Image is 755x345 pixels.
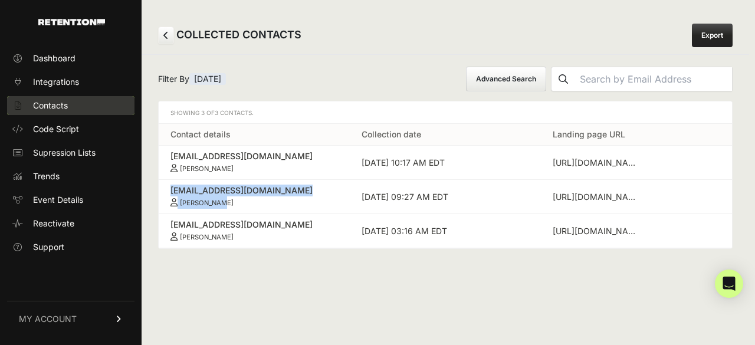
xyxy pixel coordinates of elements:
a: Export [692,24,733,47]
span: Filter By [158,73,226,85]
h2: COLLECTED CONTACTS [158,27,301,44]
a: Code Script [7,120,134,139]
a: MY ACCOUNT [7,301,134,337]
div: Open Intercom Messenger [715,270,743,298]
span: 3 Contacts. [215,109,254,116]
span: Reactivate [33,218,74,229]
div: https://ycginvestments.com/strategy/ [553,191,641,203]
div: https://ycgfunds.com/ [553,225,641,237]
span: Supression Lists [33,147,96,159]
a: Landing page URL [553,129,625,139]
span: Showing 3 of [170,109,254,116]
a: Contact details [170,129,231,139]
td: [DATE] 03:16 AM EDT [350,214,541,248]
a: Support [7,238,134,257]
td: [DATE] 10:17 AM EDT [350,146,541,180]
a: Trends [7,167,134,186]
button: Advanced Search [466,67,546,91]
div: [EMAIL_ADDRESS][DOMAIN_NAME] [170,219,338,231]
a: Contacts [7,96,134,115]
a: [EMAIL_ADDRESS][DOMAIN_NAME] [PERSON_NAME] [170,219,338,241]
input: Search by Email Address [575,67,732,91]
span: MY ACCOUNT [19,313,77,325]
span: Event Details [33,194,83,206]
span: Dashboard [33,52,75,64]
td: [DATE] 09:27 AM EDT [350,180,541,214]
a: [EMAIL_ADDRESS][DOMAIN_NAME] [PERSON_NAME] [170,150,338,173]
span: Code Script [33,123,79,135]
div: https://ycginvestments.com/2019-q1-investment-letter-our-investment-strategy/ [553,157,641,169]
a: Integrations [7,73,134,91]
img: Retention.com [38,19,105,25]
span: Trends [33,170,60,182]
span: Integrations [33,76,79,88]
a: [EMAIL_ADDRESS][DOMAIN_NAME] [PERSON_NAME] [170,185,338,207]
a: Supression Lists [7,143,134,162]
span: [DATE] [189,73,226,85]
span: Support [33,241,64,253]
a: Collection date [362,129,421,139]
small: [PERSON_NAME] [180,233,234,241]
div: [EMAIL_ADDRESS][DOMAIN_NAME] [170,150,338,162]
small: [PERSON_NAME] [180,165,234,173]
span: Contacts [33,100,68,111]
small: [PERSON_NAME] [180,199,234,207]
a: Event Details [7,190,134,209]
div: [EMAIL_ADDRESS][DOMAIN_NAME] [170,185,338,196]
a: Dashboard [7,49,134,68]
a: Reactivate [7,214,134,233]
